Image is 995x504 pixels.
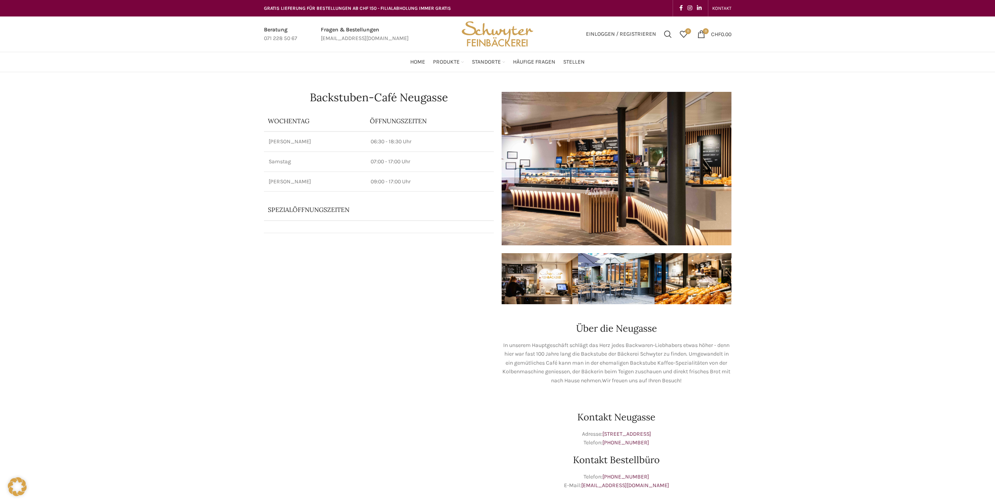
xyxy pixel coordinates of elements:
a: 0 CHF0.00 [693,26,735,42]
p: 09:00 - 17:00 Uhr [371,178,489,186]
span: Standorte [472,58,501,66]
a: Home [410,54,425,70]
a: Produkte [433,54,464,70]
div: Secondary navigation [708,0,735,16]
p: Samstag [269,158,361,166]
a: [STREET_ADDRESS] [602,431,651,437]
a: Einloggen / Registrieren [582,26,660,42]
p: 06:30 - 18:30 Uhr [371,138,489,146]
p: ÖFFNUNGSZEITEN [370,117,490,125]
span: Häufige Fragen [513,58,555,66]
p: Adresse: Telefon: [502,430,731,447]
p: [PERSON_NAME] [269,138,361,146]
bdi: 0.00 [711,31,731,37]
p: Telefon: E-Mail: [502,473,731,490]
img: Bäckerei Schwyter [459,16,536,52]
h2: Kontakt Neugasse [502,413,731,422]
a: 0 [676,26,691,42]
img: schwyter-17 [502,253,578,304]
span: Home [410,58,425,66]
a: [PHONE_NUMBER] [602,439,649,446]
span: 0 [703,28,709,34]
p: In unserem Hauptgeschäft schlägt das Herz jedes Backwaren-Liebhabers etwas höher - denn hier war ... [502,341,731,385]
img: schwyter-61 [578,253,655,304]
span: CHF [711,31,721,37]
a: Infobox link [321,26,409,43]
div: Main navigation [260,54,735,70]
p: Wochentag [268,117,362,125]
span: GRATIS LIEFERUNG FÜR BESTELLUNGEN AB CHF 150 - FILIALABHOLUNG IMMER GRATIS [264,5,451,11]
img: schwyter-12 [655,253,731,304]
p: Spezialöffnungszeiten [268,205,468,214]
span: Stellen [563,58,585,66]
p: 07:00 - 17:00 Uhr [371,158,489,166]
a: Infobox link [264,26,297,43]
img: schwyter-10 [731,253,808,304]
span: Einloggen / Registrieren [586,31,656,37]
a: Facebook social link [677,3,685,14]
a: Instagram social link [685,3,695,14]
p: [PERSON_NAME] [269,178,361,186]
h2: Über die Neugasse [502,324,731,333]
a: KONTAKT [712,0,731,16]
h1: Backstuben-Café Neugasse [264,92,494,103]
a: Linkedin social link [695,3,704,14]
iframe: bäckerei schwyter neugasse [264,341,494,459]
a: Standorte [472,54,505,70]
a: Suchen [660,26,676,42]
span: KONTAKT [712,5,731,11]
a: Stellen [563,54,585,70]
span: Wir freuen uns auf Ihren Besuch! [602,377,682,384]
div: Meine Wunschliste [676,26,691,42]
span: 0 [685,28,691,34]
a: Häufige Fragen [513,54,555,70]
a: [EMAIL_ADDRESS][DOMAIN_NAME] [581,482,669,489]
a: Site logo [459,30,536,37]
a: [PHONE_NUMBER] [602,473,649,480]
span: Produkte [433,58,460,66]
h2: Kontakt Bestellbüro [502,455,731,465]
